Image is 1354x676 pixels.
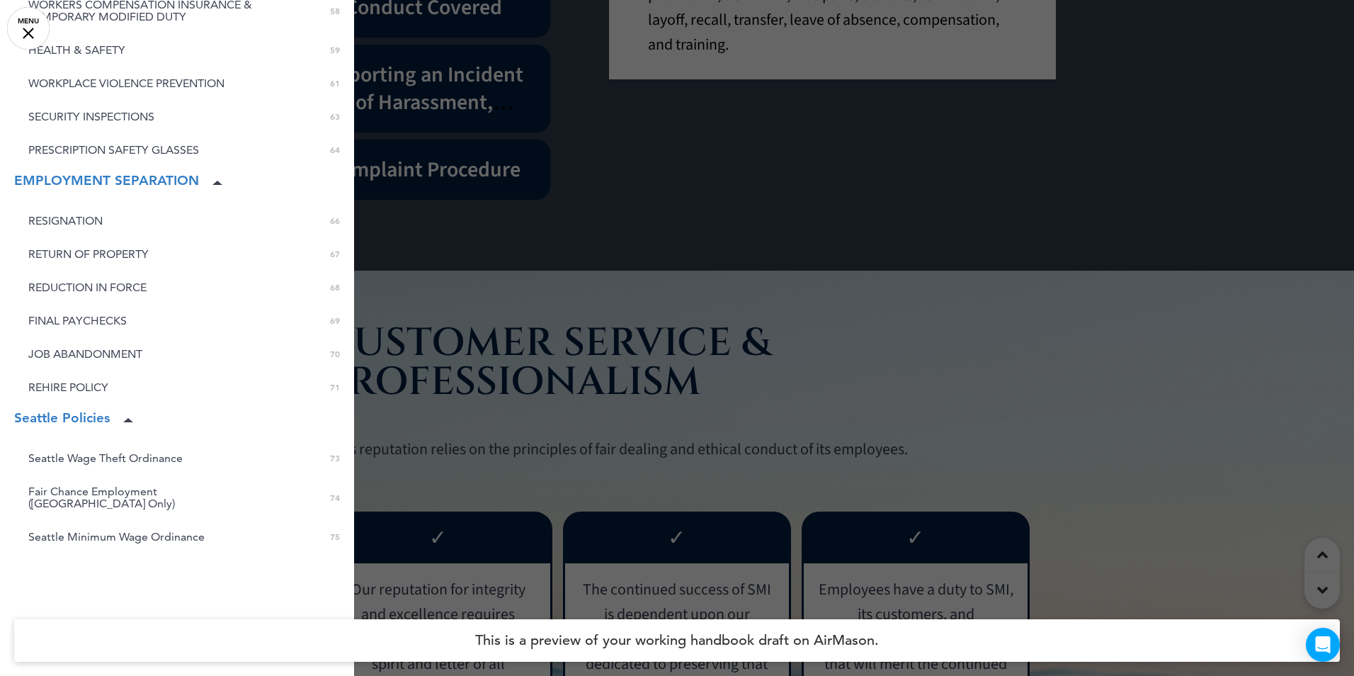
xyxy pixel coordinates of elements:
span: Fair Chance Employment (Seattle Only) [28,485,262,509]
span: 64 [330,144,340,156]
span: 59 [330,44,340,56]
span: 61 [330,77,340,89]
span: 71 [330,381,340,393]
span: FINAL PAYCHECKS [28,315,127,327]
span: 63 [330,111,340,123]
span: HEALTH & SAFETY [28,44,125,56]
a: MENU [7,7,50,50]
span: 58 [330,5,340,17]
span: JOB ABANDONMENT [28,348,142,360]
span: 70 [330,348,340,360]
span: Seattle Minimum Wage Ordinance [28,531,205,543]
span: PRESCRIPTION SAFETY GLASSES [28,144,199,156]
span: 74 [330,492,340,504]
span: REDUCTION IN FORCE [28,281,147,293]
span: WORKPLACE VIOLENCE PREVENTION [28,77,224,89]
span: 73 [330,452,340,464]
div: Open Intercom Messenger [1306,628,1340,662]
span: Seattle Wage Theft Ordinance [28,452,183,464]
h4: This is a preview of your working handbook draft on AirMason. [14,619,1340,662]
span: SECURITY INSPECTIONS [28,111,154,123]
span: 69 [330,315,340,327]
span: 68 [330,281,340,293]
span: RETURN OF PROPERTY [28,248,149,260]
span: 66 [330,215,340,227]
span: 75 [330,531,340,543]
span: REHIRE POLICY [28,381,108,393]
span: 67 [330,248,340,260]
span: RESIGNATION [28,215,103,227]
